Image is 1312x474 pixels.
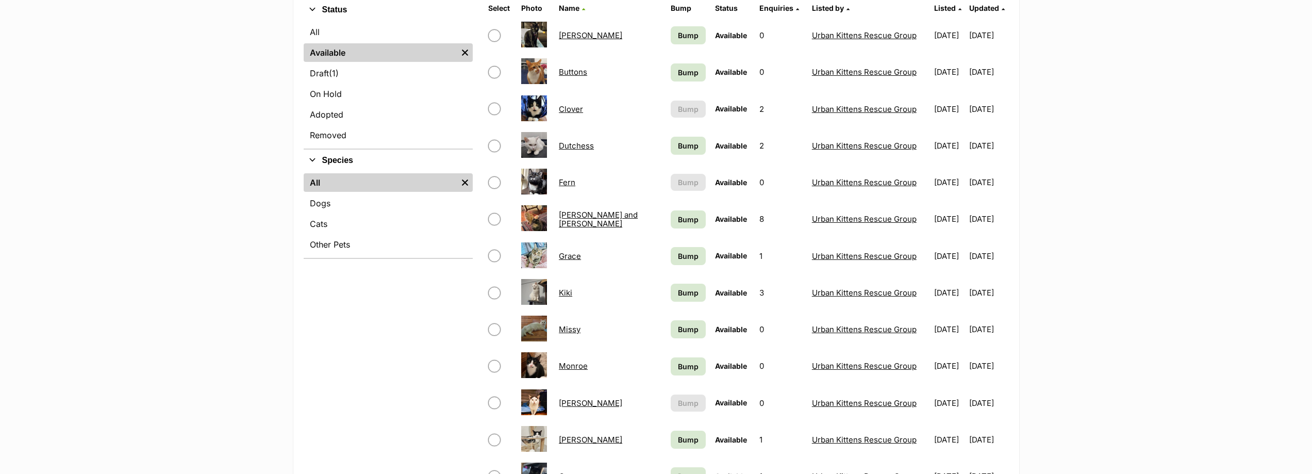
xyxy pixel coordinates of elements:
a: Urban Kittens Rescue Group [812,177,917,187]
td: 0 [755,54,807,90]
td: 3 [755,275,807,310]
a: Other Pets [304,235,473,254]
span: Available [715,141,747,150]
a: Urban Kittens Rescue Group [812,67,917,77]
td: [DATE] [969,54,1007,90]
span: Available [715,362,747,370]
span: Available [715,288,747,297]
span: Bump [678,251,699,261]
span: Available [715,68,747,76]
td: [DATE] [930,312,968,347]
span: Available [715,215,747,223]
span: (1) [329,67,339,79]
td: [DATE] [930,385,968,421]
a: Name [559,4,585,12]
a: Cats [304,215,473,233]
span: Available [715,104,747,113]
a: Updated [969,4,1005,12]
td: [DATE] [930,165,968,200]
span: Name [559,4,579,12]
td: [DATE] [930,422,968,457]
span: Available [715,178,747,187]
span: Bump [678,324,699,335]
span: Bump [678,361,699,372]
a: Urban Kittens Rescue Group [812,141,917,151]
a: Available [304,43,457,62]
span: Bump [678,214,699,225]
span: Bump [678,140,699,151]
td: [DATE] [969,275,1007,310]
span: Bump [678,177,699,188]
a: Urban Kittens Rescue Group [812,104,917,114]
a: Listed [934,4,961,12]
span: Available [715,398,747,407]
td: [DATE] [930,348,968,384]
td: [DATE] [969,348,1007,384]
a: [PERSON_NAME] [559,398,622,408]
td: [DATE] [930,238,968,274]
a: Draft [304,64,473,83]
td: [DATE] [969,201,1007,237]
a: Monroe [559,361,588,371]
a: [PERSON_NAME] [559,435,622,445]
td: 0 [755,165,807,200]
td: 2 [755,128,807,164]
td: [DATE] [969,91,1007,127]
img: George and Mimi [521,205,547,231]
span: Bump [678,67,699,78]
a: Urban Kittens Rescue Group [812,214,917,224]
div: Species [304,171,473,258]
a: Urban Kittens Rescue Group [812,288,917,298]
a: Urban Kittens Rescue Group [812,398,917,408]
a: Dutchess [559,141,594,151]
a: Bump [671,210,706,228]
a: Bump [671,63,706,81]
a: Bump [671,247,706,265]
td: 0 [755,348,807,384]
a: Grace [559,251,581,261]
td: [DATE] [930,275,968,310]
span: Available [715,251,747,260]
a: Bump [671,26,706,44]
span: Bump [678,30,699,41]
td: [DATE] [969,238,1007,274]
span: Listed [934,4,956,12]
button: Species [304,154,473,167]
a: Fern [559,177,575,187]
td: 2 [755,91,807,127]
a: Dogs [304,194,473,213]
td: [DATE] [969,18,1007,53]
a: Urban Kittens Rescue Group [812,30,917,40]
span: Bump [678,104,699,115]
a: Clover [559,104,583,114]
a: Urban Kittens Rescue Group [812,251,917,261]
a: Urban Kittens Rescue Group [812,435,917,445]
a: Removed [304,126,473,144]
td: [DATE] [969,128,1007,164]
span: Bump [678,398,699,408]
span: translation missing: en.admin.listings.index.attributes.enquiries [759,4,793,12]
button: Status [304,3,473,17]
button: Bump [671,395,706,412]
a: All [304,173,457,192]
button: Bump [671,101,706,118]
td: 1 [755,422,807,457]
td: [DATE] [969,422,1007,457]
button: Bump [671,174,706,191]
a: Adopted [304,105,473,124]
a: Enquiries [759,4,799,12]
a: Buttons [559,67,587,77]
div: Status [304,21,473,149]
td: [DATE] [969,385,1007,421]
td: 0 [755,312,807,347]
span: Available [715,435,747,444]
span: Bump [678,434,699,445]
a: Remove filter [457,173,473,192]
a: Urban Kittens Rescue Group [812,361,917,371]
a: [PERSON_NAME] and [PERSON_NAME] [559,210,638,228]
a: Bump [671,137,706,155]
td: [DATE] [930,91,968,127]
td: 0 [755,18,807,53]
td: [DATE] [930,128,968,164]
td: 0 [755,385,807,421]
